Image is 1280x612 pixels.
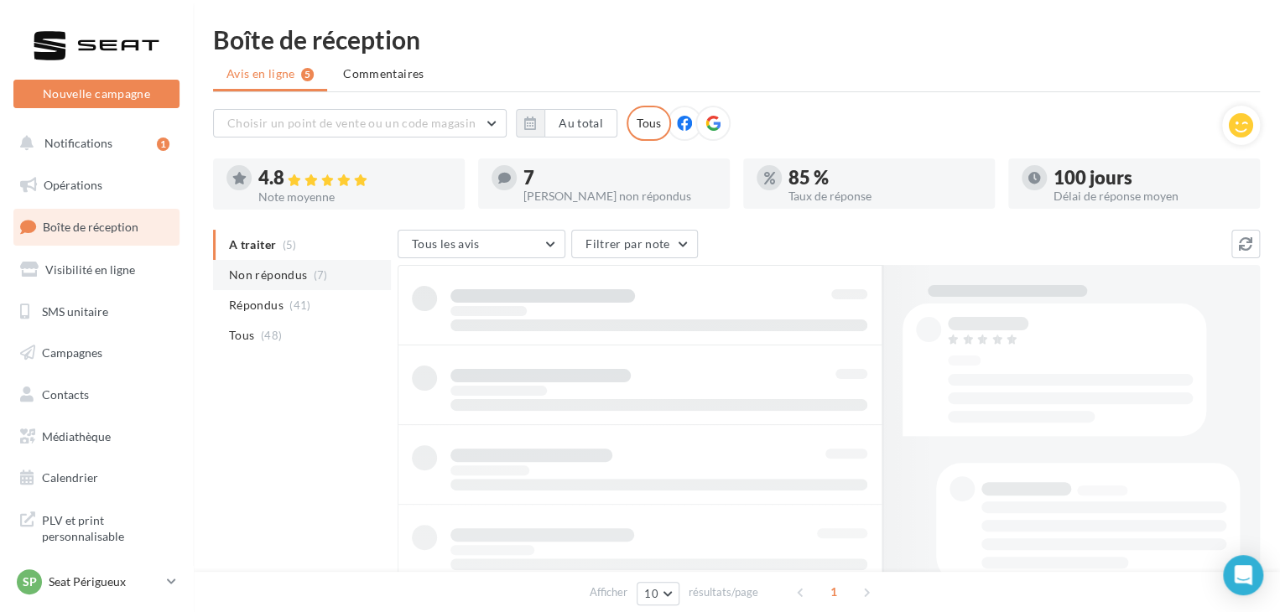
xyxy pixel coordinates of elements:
button: Au total [516,109,617,137]
span: Tous [229,327,254,344]
span: Campagnes DataOnDemand [42,565,173,601]
span: Choisir un point de vente ou un code magasin [227,116,476,130]
span: Notifications [44,136,112,150]
a: Campagnes [10,335,183,371]
button: Choisir un point de vente ou un code magasin [213,109,507,137]
a: Campagnes DataOnDemand [10,558,183,608]
span: Afficher [590,584,627,600]
a: SP Seat Périgueux [13,566,180,598]
span: Médiathèque [42,429,111,443]
div: Tous [627,106,671,141]
button: Nouvelle campagne [13,80,180,108]
div: Taux de réponse [788,190,981,202]
button: 10 [637,582,679,605]
a: Opérations [10,168,183,203]
span: Tous les avis [412,236,480,251]
span: (41) [289,298,310,312]
span: résultats/page [689,584,758,600]
button: Au total [544,109,617,137]
span: Non répondus [229,267,307,283]
a: Calendrier [10,460,183,495]
a: Visibilité en ligne [10,252,183,288]
button: Tous les avis [398,230,565,258]
div: Boîte de réception [213,27,1260,52]
span: Répondus [229,297,284,314]
span: Calendrier [42,470,98,485]
a: PLV et print personnalisable [10,502,183,552]
div: Open Intercom Messenger [1223,555,1263,595]
a: SMS unitaire [10,294,183,329]
p: Seat Périgueux [49,573,160,590]
span: SP [23,573,37,590]
div: [PERSON_NAME] non répondus [523,190,716,202]
div: 1 [157,137,169,151]
span: SMS unitaire [42,303,108,318]
a: Boîte de réception [10,209,183,245]
span: (7) [314,268,328,282]
a: Médiathèque [10,419,183,454]
span: PLV et print personnalisable [42,509,173,545]
span: 1 [820,578,847,605]
span: Opérations [44,178,102,192]
span: Visibilité en ligne [45,262,135,277]
span: Commentaires [343,66,424,80]
div: Délai de réponse moyen [1054,190,1246,202]
a: Contacts [10,377,183,412]
span: Boîte de réception [43,220,138,234]
span: (48) [261,329,282,342]
div: Note moyenne [258,191,451,203]
span: Contacts [42,387,89,402]
div: 100 jours [1054,169,1246,187]
button: Filtrer par note [571,230,698,258]
div: 7 [523,169,716,187]
button: Notifications 1 [10,126,176,161]
div: 85 % [788,169,981,187]
span: Campagnes [42,345,102,360]
div: 4.8 [258,169,451,188]
span: 10 [644,587,658,600]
